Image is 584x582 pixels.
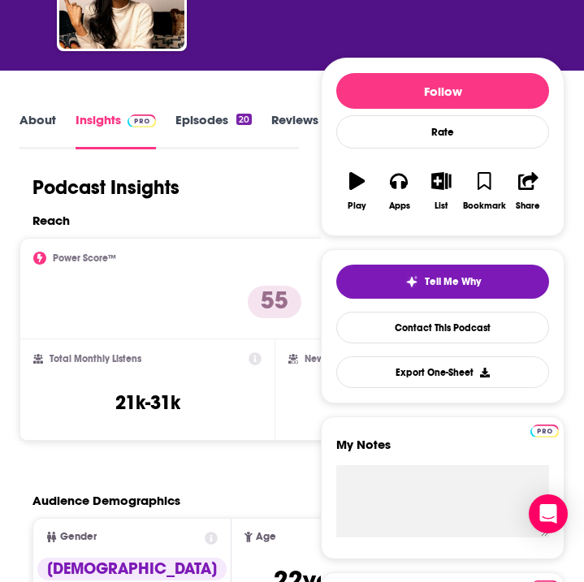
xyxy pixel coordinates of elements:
[336,356,549,388] button: Export One-Sheet
[53,252,116,264] h2: Power Score™
[336,115,549,149] div: Rate
[405,275,418,288] img: tell me why sparkle
[425,275,481,288] span: Tell Me Why
[336,162,379,221] button: Play
[76,112,156,149] a: InsightsPodchaser Pro
[256,532,276,542] span: Age
[128,114,156,127] img: Podchaser Pro
[348,200,366,211] div: Play
[379,162,421,221] button: Apps
[248,286,301,318] p: 55
[50,353,141,364] h2: Total Monthly Listens
[462,162,507,221] button: Bookmark
[305,353,394,364] h2: New Episode Listens
[516,200,540,211] div: Share
[336,265,549,299] button: tell me why sparkleTell Me Why
[37,558,227,580] div: [DEMOGRAPHIC_DATA]
[530,422,559,438] a: Pro website
[236,114,252,125] div: 20
[421,162,463,221] button: List
[389,200,410,211] div: Apps
[60,532,97,542] span: Gender
[530,425,559,438] img: Podchaser Pro
[529,494,568,533] div: Open Intercom Messenger
[336,73,549,109] button: Follow
[19,112,56,149] a: About
[271,112,318,149] a: Reviews
[32,493,180,508] h2: Audience Demographics
[32,213,70,228] h2: Reach
[463,200,506,211] div: Bookmark
[336,437,549,465] label: My Notes
[32,175,180,200] h1: Podcast Insights
[115,390,180,415] h3: 21k-31k
[336,312,549,343] a: Contact This Podcast
[507,162,549,221] button: Share
[175,112,252,149] a: Episodes20
[435,200,448,211] div: List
